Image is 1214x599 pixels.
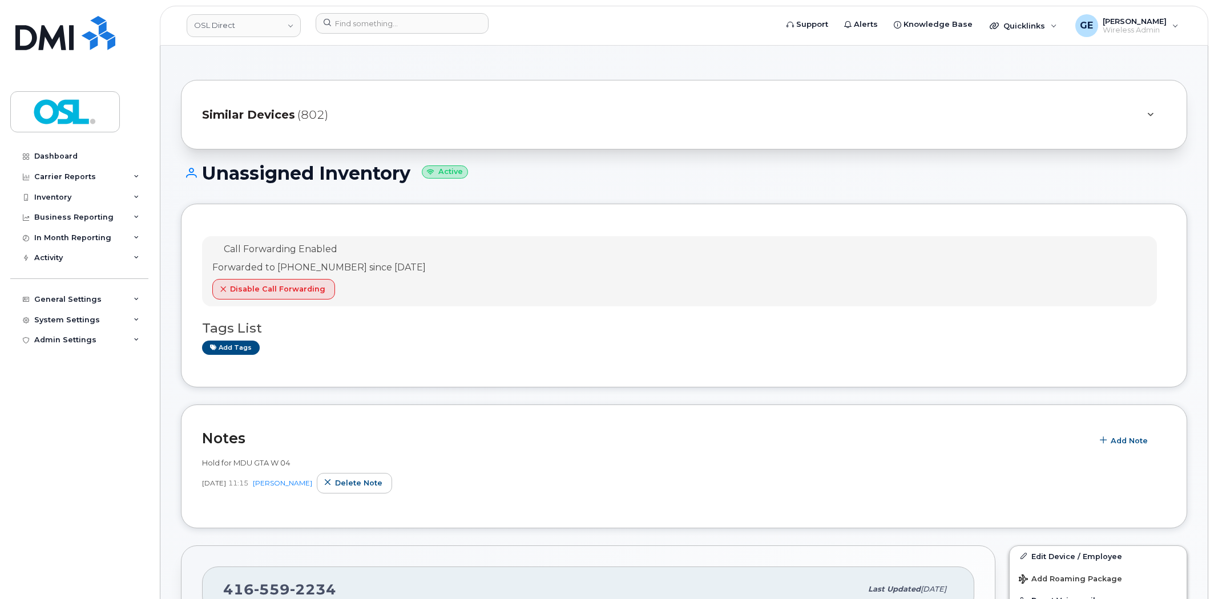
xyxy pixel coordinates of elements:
span: 2234 [290,581,336,598]
h3: Tags List [202,321,1166,335]
span: Call Forwarding Enabled [224,244,337,254]
span: 11:15 [228,478,248,488]
span: 416 [223,581,336,598]
h2: Notes [202,430,1087,447]
h1: Unassigned Inventory [181,163,1187,183]
span: [DATE] [202,478,226,488]
span: Similar Devices [202,107,295,123]
span: Delete note [335,477,382,488]
span: Add Roaming Package [1019,574,1122,585]
span: (802) [297,107,328,123]
a: Add tags [202,341,260,355]
div: Forwarded to [PHONE_NUMBER] since [DATE] [212,261,426,274]
span: Add Note [1111,435,1148,446]
a: Edit Device / Employee [1010,546,1187,566]
button: Add Roaming Package [1010,566,1187,590]
span: Disable Call Forwarding [230,284,325,294]
button: Delete note [317,473,392,493]
span: 559 [254,581,290,598]
span: Hold for MDU GTA W 04 [202,458,291,467]
span: [DATE] [921,585,946,593]
small: Active [422,165,468,179]
a: [PERSON_NAME] [253,479,312,487]
button: Disable Call Forwarding [212,279,335,299]
span: Last updated [868,585,921,593]
button: Add Note [1092,430,1157,451]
